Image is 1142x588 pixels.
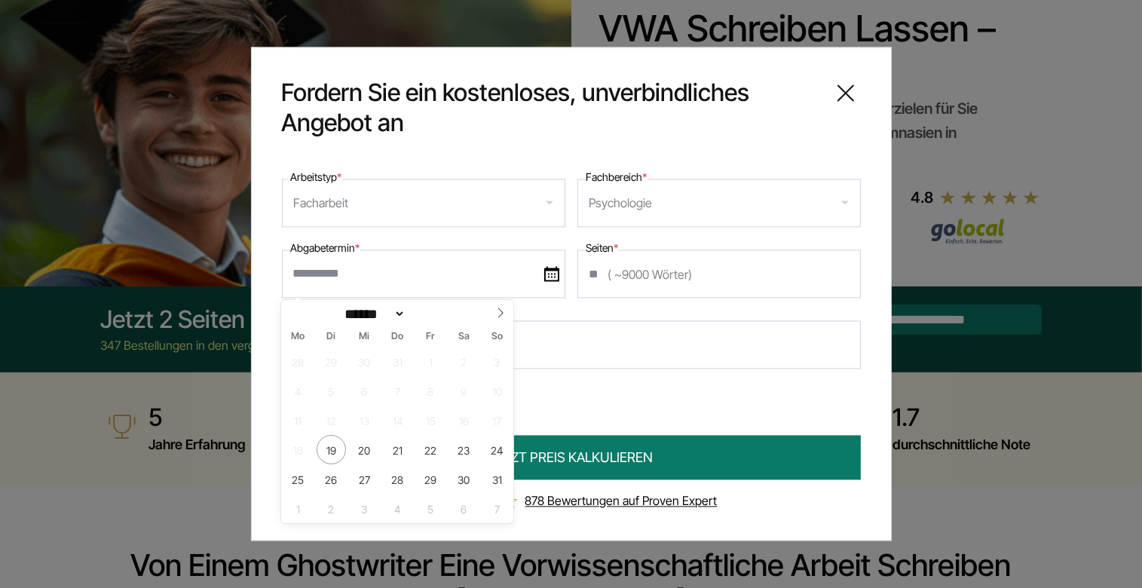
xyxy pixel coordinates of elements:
span: September 4, 2025 [383,494,412,523]
span: Di [314,332,347,341]
span: Mo [281,332,314,341]
span: August 8, 2025 [416,376,445,406]
span: August 1, 2025 [416,347,445,376]
span: August 24, 2025 [482,435,512,464]
span: August 26, 2025 [317,464,346,494]
span: August 6, 2025 [350,376,379,406]
input: date [282,250,565,299]
span: Juli 29, 2025 [317,347,346,376]
span: August 27, 2025 [350,464,379,494]
input: Year [406,306,455,322]
span: So [480,332,513,341]
span: September 2, 2025 [317,494,346,523]
a: 878 Bewertungen auf Proven Expert [525,494,718,509]
span: August 3, 2025 [482,347,512,376]
span: Sa [447,332,480,341]
span: August 22, 2025 [416,435,445,464]
span: August 19, 2025 [317,435,346,464]
span: August 31, 2025 [482,464,512,494]
span: August 30, 2025 [449,464,479,494]
span: August 13, 2025 [350,406,379,435]
span: August 10, 2025 [482,376,512,406]
span: August 17, 2025 [482,406,512,435]
label: Abgabetermin [291,240,360,258]
span: August 25, 2025 [283,464,313,494]
label: Fachbereich [586,169,648,187]
span: September 3, 2025 [350,494,379,523]
span: August 29, 2025 [416,464,445,494]
span: Fordern Sie ein kostenloses, unverbindliches Angebot an [282,78,819,139]
span: August 15, 2025 [416,406,445,435]
span: Fr [414,332,447,341]
img: date [544,267,559,282]
span: August 20, 2025 [350,435,379,464]
span: JETZT PREIS KALKULIEREN [489,448,654,468]
span: August 28, 2025 [383,464,412,494]
span: August 14, 2025 [383,406,412,435]
span: August 9, 2025 [449,376,479,406]
div: Facharbeit [294,191,349,216]
span: August 4, 2025 [283,376,313,406]
span: August 23, 2025 [449,435,479,464]
span: August 16, 2025 [449,406,479,435]
span: August 11, 2025 [283,406,313,435]
label: Seiten [586,240,619,258]
span: September 7, 2025 [482,494,512,523]
button: JETZT PREIS KALKULIEREN [282,436,861,480]
span: August 18, 2025 [283,435,313,464]
span: September 6, 2025 [449,494,479,523]
span: August 5, 2025 [317,376,346,406]
span: August 12, 2025 [317,406,346,435]
span: Mi [347,332,381,341]
select: Month [340,306,406,322]
label: Arbeitstyp [291,169,342,187]
span: September 1, 2025 [283,494,313,523]
span: August 21, 2025 [383,435,412,464]
span: Juli 30, 2025 [350,347,379,376]
span: Do [381,332,414,341]
span: August 2, 2025 [449,347,479,376]
span: September 5, 2025 [416,494,445,523]
span: Juli 31, 2025 [383,347,412,376]
span: August 7, 2025 [383,376,412,406]
span: Juli 28, 2025 [283,347,313,376]
div: Psychologie [589,191,653,216]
